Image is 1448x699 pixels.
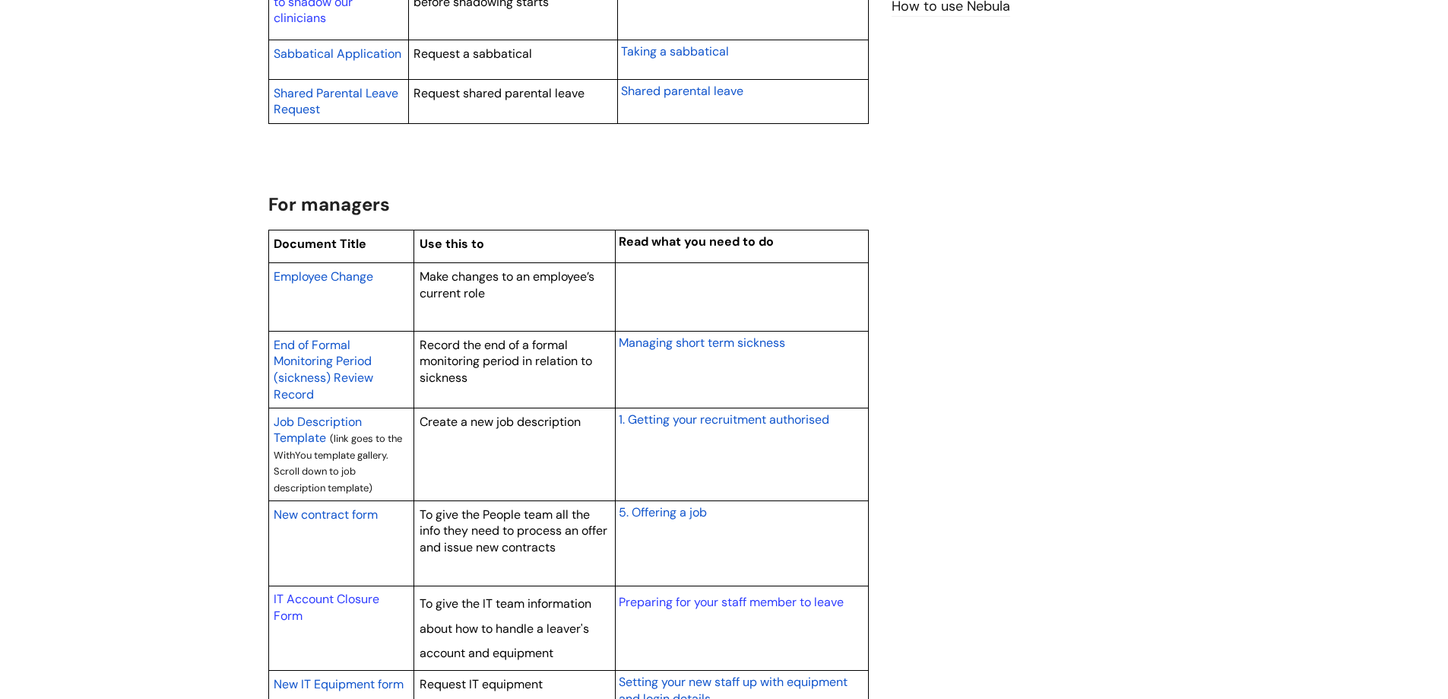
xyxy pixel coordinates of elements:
span: Use this to [420,236,484,252]
span: (link goes to the WithYou template gallery. Scroll down to job description template) [274,432,402,494]
span: New contract form [274,507,378,523]
a: Employee Change [274,267,373,285]
span: Read what you need to do [619,234,774,249]
span: Job Description Template [274,414,362,446]
span: Employee Change [274,268,373,284]
span: 1. Getting your recruitment authorised [619,411,829,427]
a: 1. Getting your recruitment authorised [619,410,829,428]
span: Request shared parental leave [413,85,585,101]
a: Managing short term sickness [619,333,785,351]
span: For managers [268,192,390,216]
a: Job Description Template [274,412,362,447]
a: Shared parental leave [621,81,743,100]
span: Record the end of a formal monitoring period in relation to sickness [420,337,592,386]
span: Shared Parental Leave Request [274,85,398,118]
span: Request a sabbatical [413,46,532,62]
a: Shared Parental Leave Request [274,84,398,119]
span: Taking a sabbatical [621,43,729,59]
a: Taking a sabbatical [621,42,729,60]
a: End of Formal Monitoring Period (sickness) Review Record [274,335,373,403]
a: Preparing for your staff member to leave [619,594,844,610]
span: To give the People team all the info they need to process an offer and issue new contracts [420,507,607,555]
span: Managing short term sickness [619,335,785,351]
span: 5. Offering a job [619,504,707,520]
a: New contract form [274,505,378,523]
span: End of Formal Monitoring Period (sickness) Review Record [274,337,373,402]
a: New IT Equipment form [274,675,404,693]
span: Document Title [274,236,366,252]
a: IT Account Closure Form [274,591,379,624]
span: Shared parental leave [621,83,743,99]
span: Request IT equipment [420,676,543,692]
a: 5. Offering a job [619,503,707,521]
span: Create a new job description [420,414,581,430]
span: New IT Equipment form [274,676,404,692]
span: To give the IT team information about how to handle a leaver's account and equipment [420,596,591,661]
a: Sabbatical Application [274,44,401,62]
span: Sabbatical Application [274,46,401,62]
span: Make changes to an employee’s current role [420,268,594,301]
